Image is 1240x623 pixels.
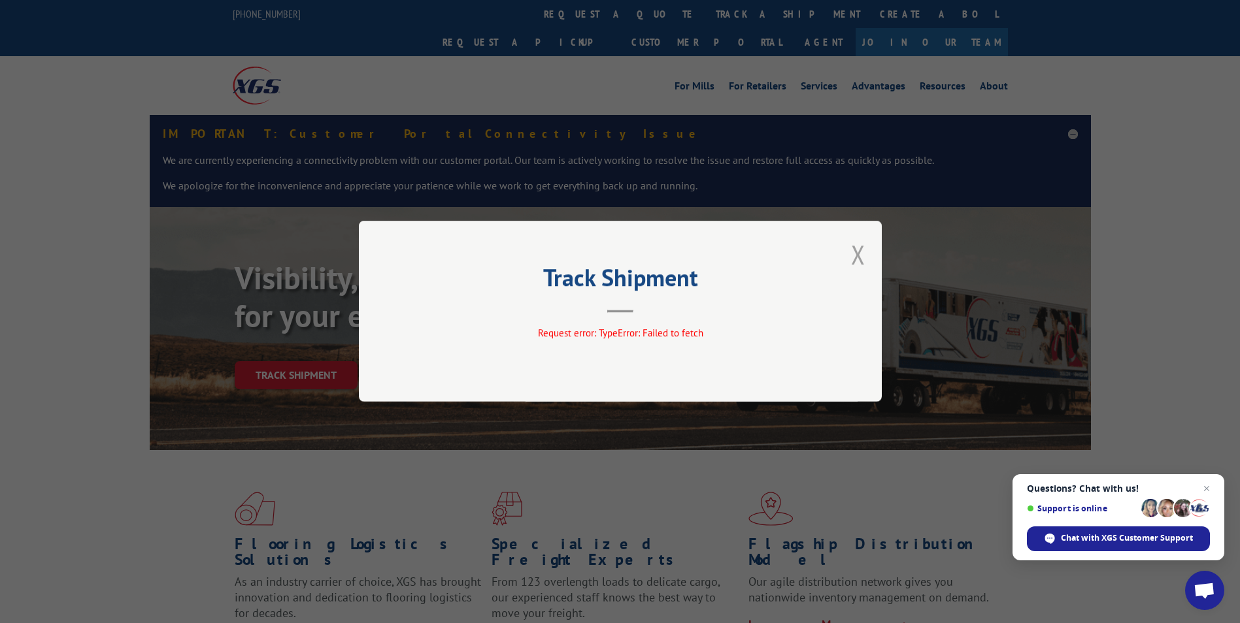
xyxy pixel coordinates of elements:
[537,327,703,340] span: Request error: TypeError: Failed to fetch
[1199,481,1215,496] span: Close chat
[1027,503,1137,513] span: Support is online
[424,268,816,293] h2: Track Shipment
[1027,526,1210,551] div: Chat with XGS Customer Support
[851,237,865,272] button: Close modal
[1061,532,1193,544] span: Chat with XGS Customer Support
[1185,571,1224,610] div: Open chat
[1027,483,1210,494] span: Questions? Chat with us!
